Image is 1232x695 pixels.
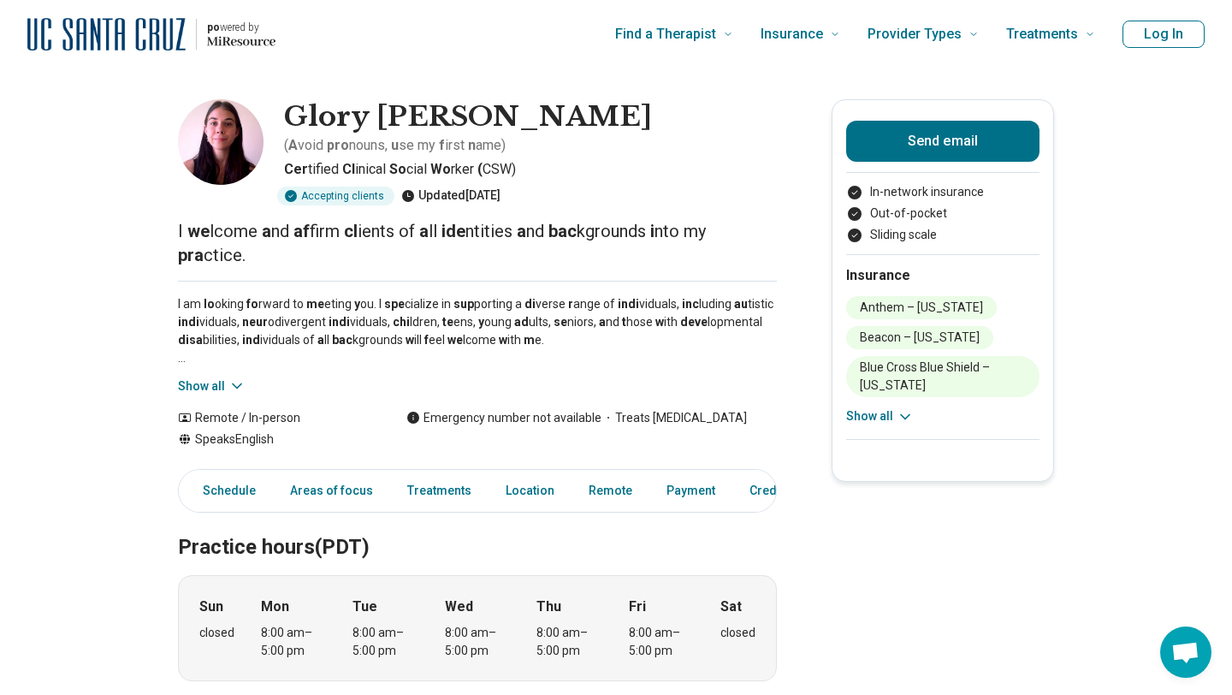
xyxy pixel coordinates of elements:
[424,333,445,347] span: eel
[846,183,1039,201] li: In-network insurance
[514,315,529,329] span: ad
[599,315,619,329] span: nd
[442,315,476,329] span: ens,
[354,297,360,311] span: y
[242,315,268,329] span: neur
[207,21,259,33] span: by
[615,22,716,46] span: Find a Therapist
[680,315,762,329] span: lopmental
[293,221,310,241] span: af
[478,315,512,329] span: oung
[517,221,526,241] span: a
[246,297,290,311] span: rward
[846,205,1039,223] li: Out-of-pocket
[317,333,329,347] span: ll
[477,161,516,177] span: CSW)
[280,473,383,508] a: Areas of focus
[344,221,358,241] span: cl
[406,333,422,347] span: ill
[27,7,275,62] a: Home page
[288,137,501,153] span: my
[178,245,246,265] span: ctice.
[401,187,500,205] div: Updated [DATE]
[178,377,246,395] button: Show all
[524,297,536,311] span: di
[536,624,602,660] div: 8:00 am – 5:00 pm
[682,297,699,311] span: inc
[441,221,465,241] span: ide
[499,333,521,347] span: ith
[178,575,777,681] div: When does the program meet?
[554,315,567,329] span: se
[650,221,679,241] span: nto
[578,473,643,508] a: Remote
[332,333,403,347] span: kgrounds
[178,315,199,329] span: indi
[293,221,340,241] span: firm
[548,221,646,241] span: kgrounds
[517,221,544,241] span: nd
[327,137,388,153] span: nouns,
[393,315,410,329] span: chi
[1006,22,1078,46] span: Treatments
[178,297,774,544] span: I am to I in a of of we on by In we to we at of to a my of to We in to
[391,137,414,153] span: se
[389,161,406,177] span: So
[442,315,453,329] span: te
[178,333,240,347] span: bilities,
[447,333,496,347] span: lcome
[207,21,220,33] span: po
[445,597,473,617] strong: Wed
[568,297,573,311] span: r
[439,137,465,153] span: irst
[199,597,223,617] strong: Sun
[352,624,418,660] div: 8:00 am – 5:00 pm
[761,22,823,46] span: Insurance
[868,22,962,46] span: Provider Types
[384,297,405,311] span: spe
[655,315,678,329] span: ith
[430,161,451,177] span: Wo
[284,135,506,156] p: ( )
[846,356,1039,397] li: Blue Cross Blue Shield – [US_STATE]
[261,597,289,617] strong: Mon
[332,333,352,347] span: bac
[734,297,748,311] span: au
[288,137,323,153] span: void
[536,597,561,617] strong: Thu
[656,473,726,508] a: Payment
[650,221,654,241] span: i
[424,333,429,347] span: f
[178,245,204,265] span: pra
[284,161,339,177] span: tified
[317,333,324,347] span: a
[739,473,835,508] a: Credentials
[734,297,773,311] span: tistic
[246,297,258,311] span: fo
[524,297,566,311] span: verse
[419,221,429,241] span: a
[629,624,695,660] div: 8:00 am – 5:00 pm
[329,315,390,329] span: viduals,
[178,431,372,448] div: Speaks English
[288,137,298,153] span: A
[204,297,215,311] span: lo
[397,473,482,508] a: Treatments
[682,297,731,311] span: luding
[622,315,653,329] span: hose
[207,21,246,33] span: wered
[329,315,350,329] span: indi
[384,297,439,311] span: cialize
[242,315,326,329] span: odivergent
[548,221,577,241] span: bac
[618,297,639,311] span: indi
[262,221,289,241] span: nd
[655,315,664,329] span: w
[468,137,476,153] span: n
[439,137,445,153] span: f
[499,333,507,347] span: w
[601,409,747,427] span: Treats [MEDICAL_DATA]
[846,407,914,425] button: Show all
[342,161,355,177] span: Cl
[178,409,372,427] div: Remote / In-person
